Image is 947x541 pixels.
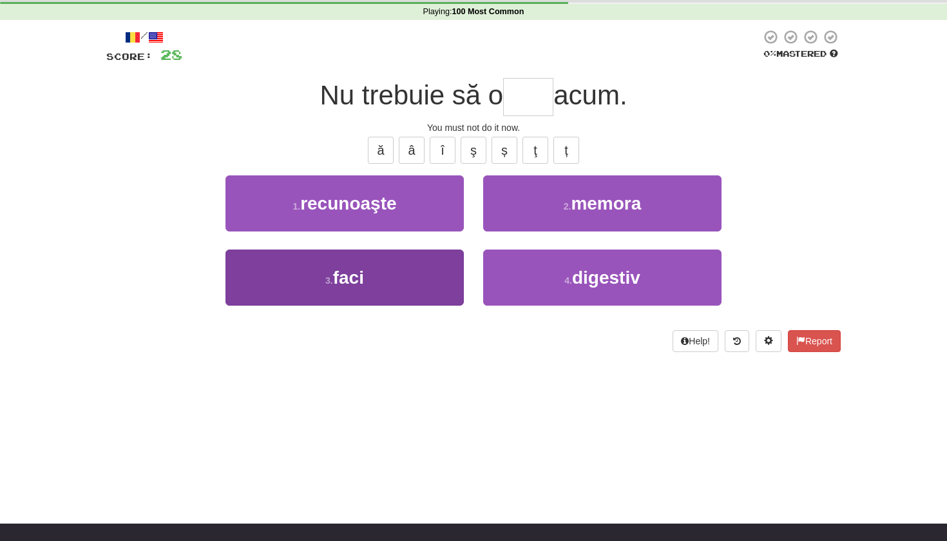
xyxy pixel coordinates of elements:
small: 4 . [564,275,572,286]
button: 3.faci [225,250,464,306]
div: / [106,29,182,45]
button: Report [788,330,841,352]
button: 1.recunoaşte [225,175,464,231]
span: memora [571,193,641,213]
span: 28 [160,46,182,63]
div: Mastered [761,48,841,60]
button: â [399,137,425,164]
span: Score: [106,51,153,62]
span: digestiv [572,268,640,288]
span: 0 % [763,48,776,59]
span: Nu trebuie să o [320,80,503,110]
button: ț [553,137,579,164]
strong: 100 Most Common [452,7,524,16]
button: Round history (alt+y) [725,330,749,352]
div: You must not do it now. [106,121,841,134]
span: faci [333,268,364,288]
button: 4.digestiv [483,250,722,306]
span: acum. [553,80,627,110]
button: ş [461,137,486,164]
small: 2 . [564,201,571,211]
button: Help! [673,330,718,352]
span: recunoaşte [300,193,396,213]
small: 1 . [292,201,300,211]
button: î [430,137,455,164]
button: ă [368,137,394,164]
button: 2.memora [483,175,722,231]
button: ţ [522,137,548,164]
small: 3 . [325,275,333,286]
button: ș [492,137,517,164]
